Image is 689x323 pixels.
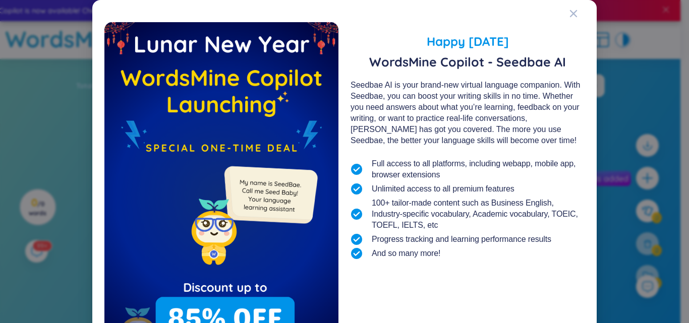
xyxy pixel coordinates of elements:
[351,32,585,50] span: Happy [DATE]
[351,54,585,70] span: WordsMine Copilot - Seedbae AI
[372,158,585,180] span: Full access to all platforms, including webapp, mobile app, browser extensions
[372,198,585,231] span: 100+ tailor-made content such as Business English, Industry-specific vocabulary, Academic vocabul...
[372,183,514,195] span: Unlimited access to all premium features
[219,146,320,246] img: minionSeedbaeMessage.35ffe99e.png
[372,248,440,259] span: And so many more!
[351,80,585,146] div: Seedbae AI is your brand-new virtual language companion. With Seedbae, you can boost your writing...
[372,234,551,245] span: Progress tracking and learning performance results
